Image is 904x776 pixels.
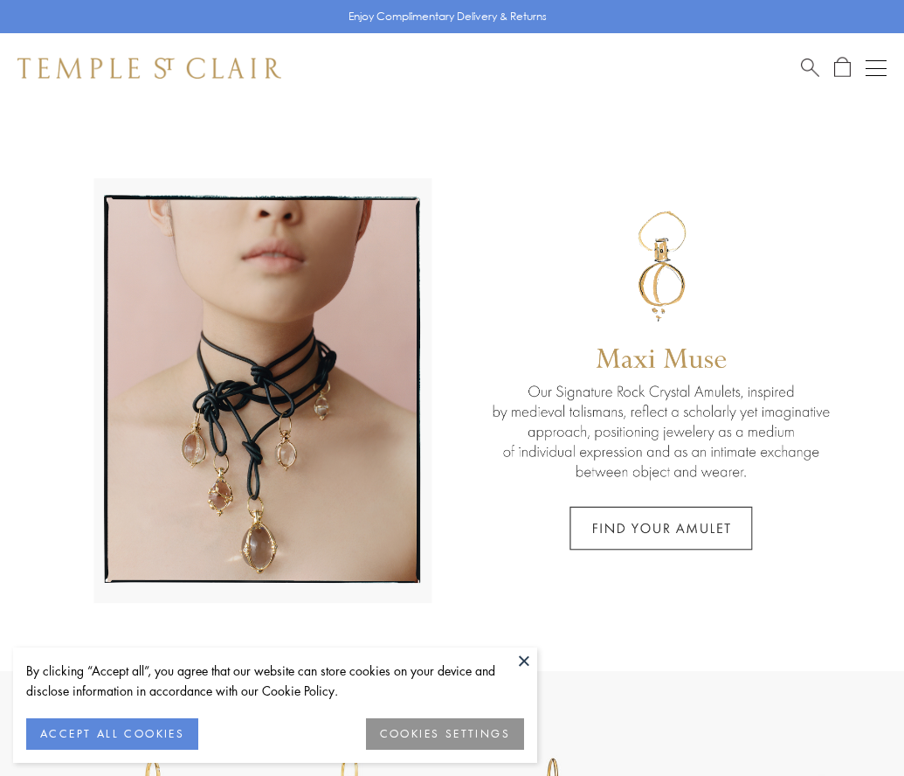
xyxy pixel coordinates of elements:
button: COOKIES SETTINGS [366,718,524,750]
a: Open Shopping Bag [834,57,851,79]
p: Enjoy Complimentary Delivery & Returns [348,8,547,25]
a: Search [801,57,819,79]
button: ACCEPT ALL COOKIES [26,718,198,750]
button: Open navigation [866,58,887,79]
img: Temple St. Clair [17,58,281,79]
div: By clicking “Accept all”, you agree that our website can store cookies on your device and disclos... [26,661,524,701]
